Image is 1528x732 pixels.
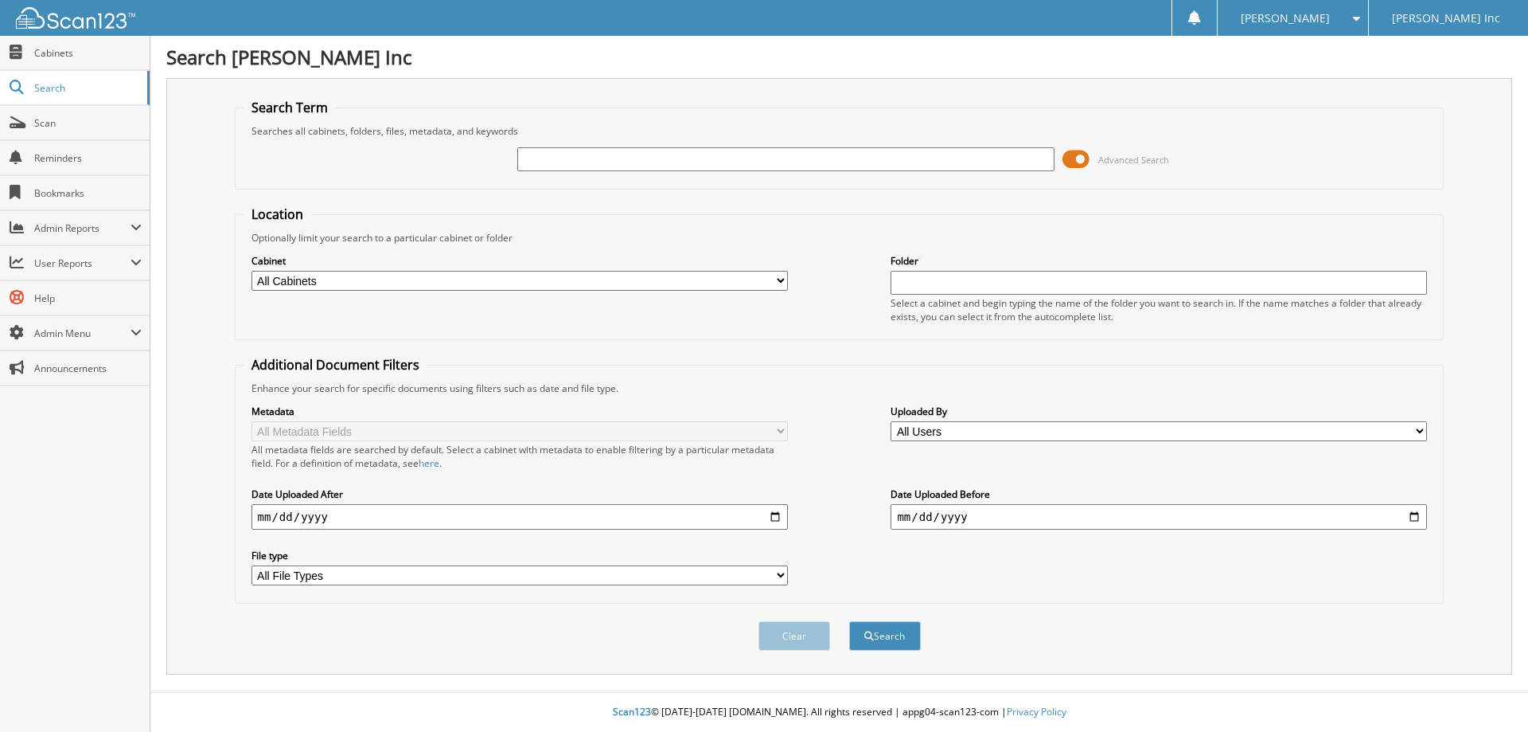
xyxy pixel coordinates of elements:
div: Optionally limit your search to a particular cabinet or folder [244,231,1436,245]
label: Date Uploaded Before [891,487,1427,501]
span: [PERSON_NAME] [1241,14,1330,23]
span: Announcements [34,362,142,375]
label: Uploaded By [891,405,1427,418]
input: end [891,504,1427,530]
button: Clear [758,621,830,651]
a: here [419,456,439,470]
span: Help [34,292,142,305]
label: Cabinet [251,254,788,268]
legend: Location [244,206,311,223]
span: Admin Menu [34,327,131,340]
iframe: Chat Widget [1448,656,1528,732]
a: Privacy Policy [1007,705,1066,718]
label: File type [251,549,788,562]
img: scan123-logo-white.svg [16,7,135,29]
button: Search [849,621,921,651]
span: Bookmarks [34,186,142,200]
input: start [251,504,788,530]
span: [PERSON_NAME] Inc [1392,14,1500,23]
legend: Additional Document Filters [244,356,427,374]
div: Enhance your search for specific documents using filters such as date and file type. [244,382,1436,395]
span: User Reports [34,256,131,270]
span: Scan [34,116,142,130]
div: © [DATE]-[DATE] [DOMAIN_NAME]. All rights reserved | appg04-scan123-com | [150,693,1528,732]
h1: Search [PERSON_NAME] Inc [166,44,1512,70]
span: Advanced Search [1098,154,1169,166]
div: Select a cabinet and begin typing the name of the folder you want to search in. If the name match... [891,296,1427,323]
label: Metadata [251,405,788,418]
label: Date Uploaded After [251,487,788,501]
div: All metadata fields are searched by default. Select a cabinet with metadata to enable filtering b... [251,443,788,470]
span: Reminders [34,151,142,165]
span: Search [34,81,139,95]
div: Searches all cabinets, folders, files, metadata, and keywords [244,124,1436,138]
legend: Search Term [244,99,336,116]
span: Scan123 [613,705,651,718]
label: Folder [891,254,1427,268]
span: Admin Reports [34,221,131,235]
span: Cabinets [34,46,142,60]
